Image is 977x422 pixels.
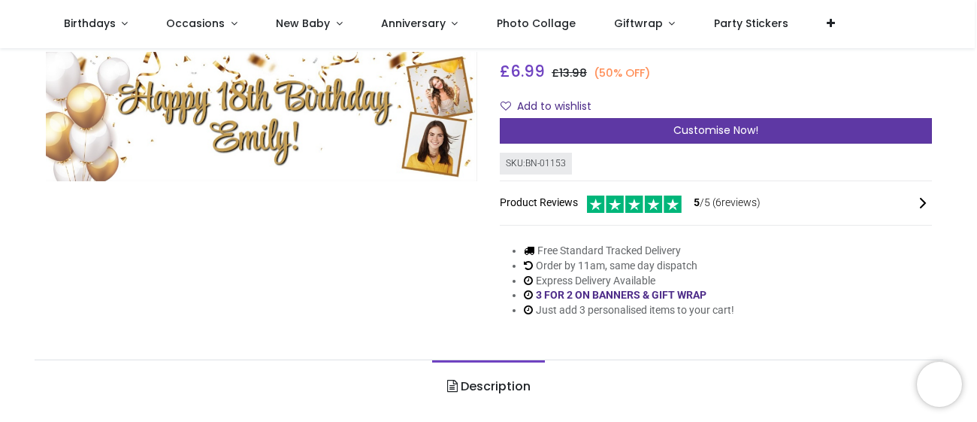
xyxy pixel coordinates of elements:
span: Giftwrap [614,16,663,31]
span: /5 ( 6 reviews) [694,196,761,211]
span: £ [552,65,587,80]
div: SKU: BN-01153 [500,153,572,175]
span: Customise Now! [673,123,758,138]
button: Add to wishlistAdd to wishlist [500,94,604,120]
div: Product Reviews [500,193,932,214]
span: Photo Collage [497,16,576,31]
img: Personalised Happy 18th Birthday Banner - Gold & White Balloons - 2 Photo Upload [46,52,478,181]
li: Just add 3 personalised items to your cart! [524,303,734,318]
li: Express Delivery Available [524,274,734,289]
span: Occasions [166,16,225,31]
span: 5 [694,196,700,208]
span: Birthdays [64,16,116,31]
span: 6.99 [510,60,545,82]
a: Description [432,360,544,413]
span: Anniversary [381,16,446,31]
span: Party Stickers [714,16,788,31]
span: New Baby [276,16,330,31]
a: 3 FOR 2 ON BANNERS & GIFT WRAP [536,289,706,301]
span: 13.98 [559,65,587,80]
iframe: Brevo live chat [917,362,962,407]
small: (50% OFF) [594,65,651,81]
i: Add to wishlist [501,101,511,111]
li: Free Standard Tracked Delivery [524,244,734,259]
li: Order by 11am, same day dispatch [524,259,734,274]
span: £ [500,60,545,82]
